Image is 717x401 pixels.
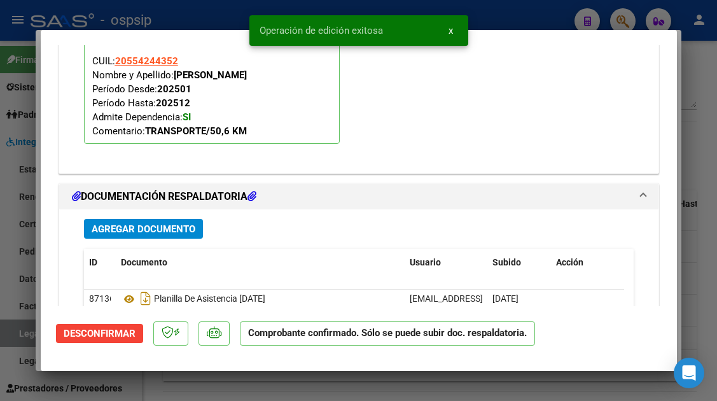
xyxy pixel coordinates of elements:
span: Documento [121,257,167,267]
span: [EMAIL_ADDRESS][DOMAIN_NAME] - [PERSON_NAME] - [410,293,630,304]
datatable-header-cell: Documento [116,249,405,276]
div: Open Intercom Messenger [674,358,704,388]
span: Comentario: [92,125,247,137]
strong: 202512 [156,97,190,109]
span: Agregar Documento [92,223,195,235]
span: Desconfirmar [64,328,136,339]
strong: SI [183,111,191,123]
span: [DATE] [492,293,519,304]
h1: DOCUMENTACIÓN RESPALDATORIA [72,189,256,204]
button: x [438,19,463,42]
button: Desconfirmar [56,324,143,343]
span: CUIL: Nombre y Apellido: Período Desde: Período Hasta: Admite Dependencia: [92,55,247,137]
datatable-header-cell: ID [84,249,116,276]
i: Descargar documento [137,288,154,309]
strong: [PERSON_NAME] [174,69,247,81]
p: Legajo preaprobado para Período de Prestación: [84,8,340,144]
span: x [449,25,453,36]
span: Operación de edición exitosa [260,24,383,37]
strong: TRANSPORTE/50,6 KM [145,125,247,137]
datatable-header-cell: Usuario [405,249,487,276]
span: ID [89,257,97,267]
strong: 202501 [157,83,191,95]
mat-expansion-panel-header: DOCUMENTACIÓN RESPALDATORIA [59,184,658,209]
span: 87136 [89,293,115,304]
button: Agregar Documento [84,219,203,239]
span: Acción [556,257,583,267]
p: Comprobante confirmado. Sólo se puede subir doc. respaldatoria. [240,321,535,346]
span: 20554244352 [115,55,178,67]
span: Planilla De Asistencia [DATE] [121,294,265,304]
span: Subido [492,257,521,267]
datatable-header-cell: Acción [551,249,615,276]
span: Usuario [410,257,441,267]
datatable-header-cell: Subido [487,249,551,276]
